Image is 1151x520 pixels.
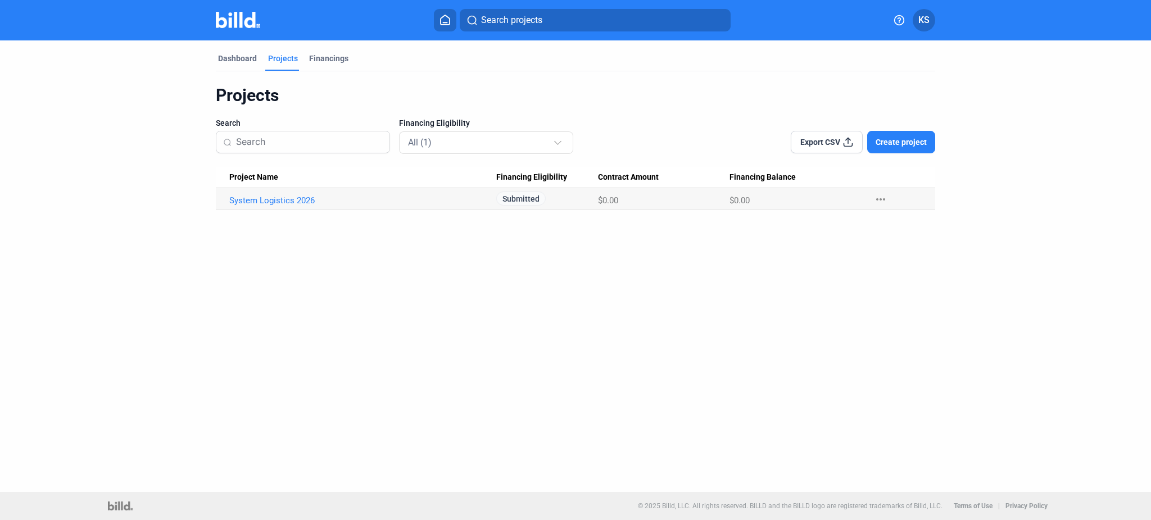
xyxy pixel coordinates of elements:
[867,131,935,153] button: Create project
[638,502,942,510] p: © 2025 Billd, LLC. All rights reserved. BILLD and the BILLD logo are registered trademarks of Bil...
[729,172,863,183] div: Financing Balance
[229,172,496,183] div: Project Name
[108,501,132,510] img: logo
[229,195,496,206] a: System Logistics 2026
[496,172,598,183] div: Financing Eligibility
[598,195,618,206] span: $0.00
[216,117,241,129] span: Search
[998,502,1000,510] p: |
[791,131,863,153] button: Export CSV
[729,172,796,183] span: Financing Balance
[1005,502,1048,510] b: Privacy Policy
[408,137,432,148] mat-select-trigger: All (1)
[918,13,930,27] span: KS
[800,136,840,148] span: Export CSV
[598,172,730,183] div: Contract Amount
[496,191,546,206] span: Submitted
[399,117,470,129] span: Financing Eligibility
[876,136,927,148] span: Create project
[229,172,278,183] span: Project Name
[216,12,260,28] img: Billd Company Logo
[598,172,659,183] span: Contract Amount
[218,53,257,64] div: Dashboard
[268,53,298,64] div: Projects
[496,172,567,183] span: Financing Eligibility
[460,9,731,31] button: Search projects
[954,502,993,510] b: Terms of Use
[874,193,887,206] mat-icon: more_horiz
[913,9,935,31] button: KS
[481,13,542,27] span: Search projects
[729,195,750,206] span: $0.00
[236,130,383,154] input: Search
[309,53,348,64] div: Financings
[216,85,935,106] div: Projects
